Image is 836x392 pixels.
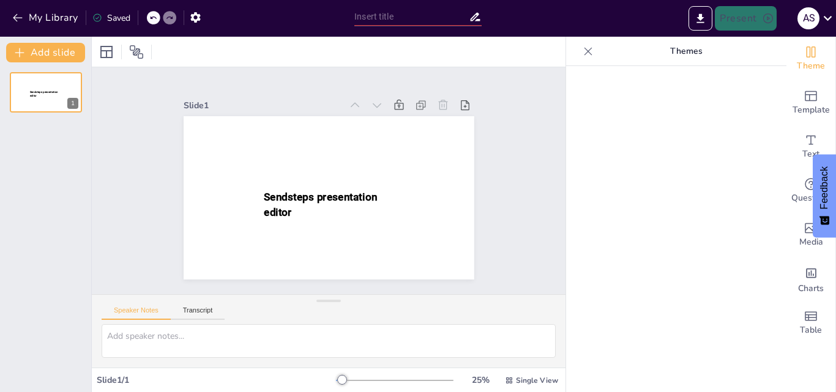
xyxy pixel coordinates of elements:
[791,191,831,205] span: Questions
[786,169,835,213] div: Get real-time input from your audience
[786,257,835,301] div: Add charts and graphs
[797,59,825,73] span: Theme
[516,375,558,385] span: Single View
[798,282,824,295] span: Charts
[800,324,822,337] span: Table
[97,374,336,386] div: Slide 1 / 1
[786,213,835,257] div: Add images, graphics, shapes or video
[786,37,835,81] div: Change the overall theme
[264,191,377,218] span: Sendsteps presentation editor
[715,6,776,31] button: Present
[184,100,342,111] div: Slide 1
[793,103,830,117] span: Template
[67,98,78,109] div: 1
[10,72,82,113] div: 1
[97,42,116,62] div: Layout
[786,301,835,345] div: Add a table
[786,125,835,169] div: Add text boxes
[9,8,83,28] button: My Library
[819,166,830,209] span: Feedback
[92,12,130,24] div: Saved
[129,45,144,59] span: Position
[813,154,836,237] button: Feedback - Show survey
[797,6,819,31] button: A S
[802,147,819,161] span: Text
[786,81,835,125] div: Add ready made slides
[30,91,58,97] span: Sendsteps presentation editor
[466,374,495,386] div: 25 %
[799,235,823,249] span: Media
[171,306,225,320] button: Transcript
[6,43,85,62] button: Add slide
[598,37,774,66] p: Themes
[797,7,819,29] div: A S
[689,6,712,31] button: Export to PowerPoint
[102,306,171,320] button: Speaker Notes
[354,8,469,26] input: Insert title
